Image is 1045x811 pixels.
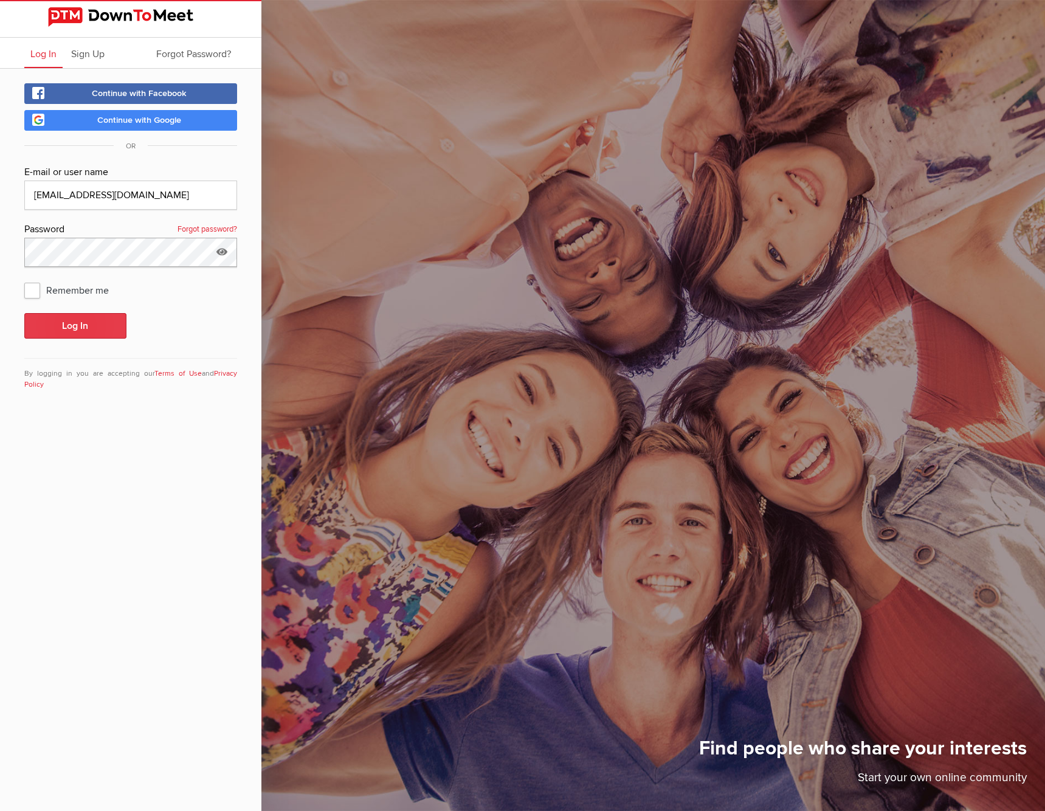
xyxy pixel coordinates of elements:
[24,165,237,181] div: E-mail or user name
[24,181,237,210] input: Email@address.com
[24,83,237,104] a: Continue with Facebook
[114,142,148,151] span: OR
[30,48,57,60] span: Log In
[699,769,1027,793] p: Start your own online community
[154,369,202,378] a: Terms of Use
[97,115,181,125] span: Continue with Google
[24,110,237,131] a: Continue with Google
[24,279,121,301] span: Remember me
[92,88,187,98] span: Continue with Facebook
[24,313,126,339] button: Log In
[178,222,237,238] a: Forgot password?
[156,48,231,60] span: Forgot Password?
[699,736,1027,769] h1: Find people who share your interests
[150,38,237,68] a: Forgot Password?
[71,48,105,60] span: Sign Up
[24,222,237,238] div: Password
[48,7,213,27] img: DownToMeet
[24,358,237,390] div: By logging in you are accepting our and
[65,38,111,68] a: Sign Up
[24,38,63,68] a: Log In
